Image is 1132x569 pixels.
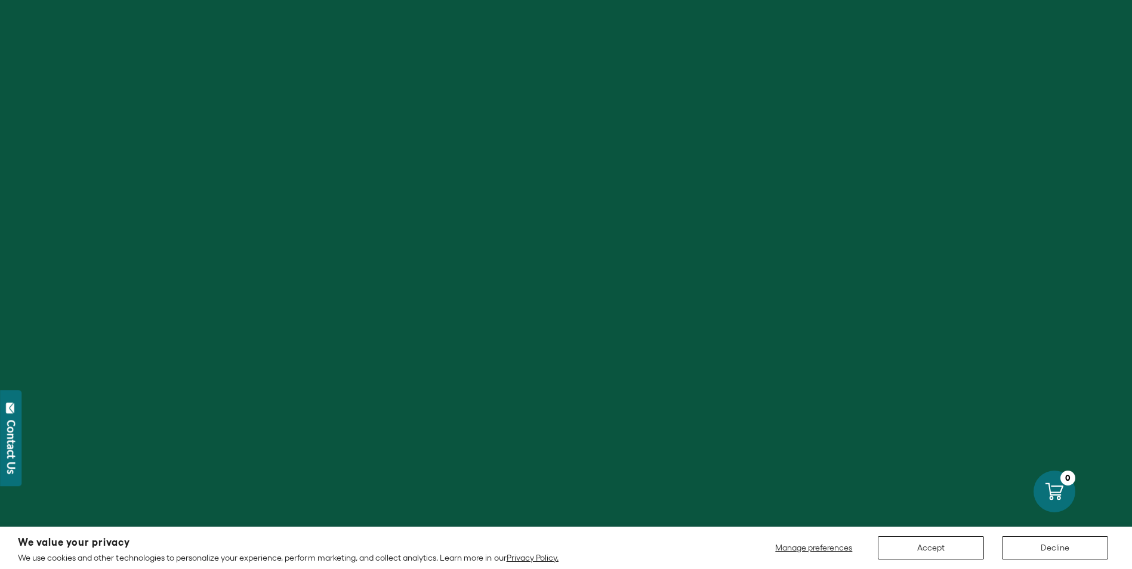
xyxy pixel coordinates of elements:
[768,536,860,559] button: Manage preferences
[1002,536,1108,559] button: Decline
[1060,471,1075,485] div: 0
[507,553,559,562] a: Privacy Policy.
[18,537,559,548] h2: We value your privacy
[878,536,984,559] button: Accept
[5,420,17,474] div: Contact Us
[18,552,559,563] p: We use cookies and other technologies to personalize your experience, perform marketing, and coll...
[775,543,852,552] span: Manage preferences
